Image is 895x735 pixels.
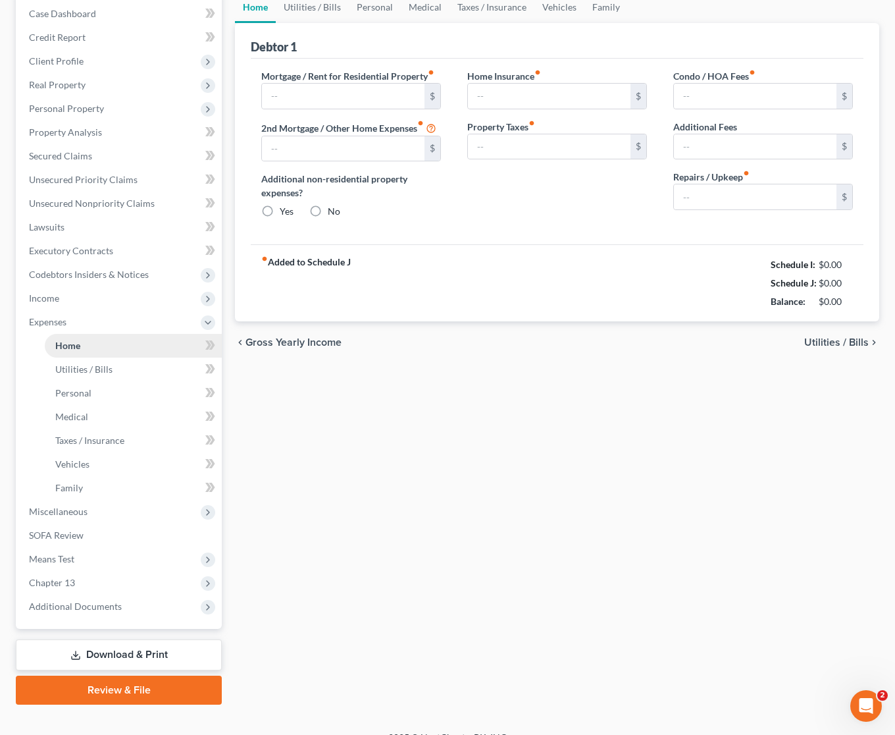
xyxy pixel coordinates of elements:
[29,553,74,564] span: Means Test
[261,69,434,83] label: Mortgage / Rent for Residential Property
[819,258,854,271] div: $0.00
[55,387,91,398] span: Personal
[836,84,852,109] div: $
[749,69,755,76] i: fiber_manual_record
[674,84,836,109] input: --
[18,168,222,192] a: Unsecured Priority Claims
[771,296,805,307] strong: Balance:
[29,530,84,541] span: SOFA Review
[18,2,222,26] a: Case Dashboard
[235,337,245,348] i: chevron_left
[771,277,817,288] strong: Schedule J:
[55,340,80,351] span: Home
[29,79,86,90] span: Real Property
[29,126,102,138] span: Property Analysis
[29,103,104,114] span: Personal Property
[262,84,424,109] input: --
[29,269,149,280] span: Codebtors Insiders & Notices
[674,184,836,209] input: --
[29,506,88,517] span: Miscellaneous
[850,690,882,722] iframe: Intercom live chat
[18,215,222,239] a: Lawsuits
[29,577,75,588] span: Chapter 13
[29,8,96,19] span: Case Dashboard
[328,205,340,218] label: No
[468,84,630,109] input: --
[29,32,86,43] span: Credit Report
[771,259,815,270] strong: Schedule I:
[261,256,351,311] strong: Added to Schedule J
[836,184,852,209] div: $
[18,144,222,168] a: Secured Claims
[16,640,222,670] a: Download & Print
[877,690,888,701] span: 2
[45,381,222,405] a: Personal
[45,405,222,429] a: Medical
[261,172,441,200] label: Additional non-residential property expenses?
[29,55,84,67] span: Client Profile
[55,482,83,493] span: Family
[673,120,737,134] label: Additional Fees
[428,69,434,76] i: fiber_manual_record
[743,170,750,177] i: fiber_manual_record
[29,292,59,304] span: Income
[261,120,436,136] label: 2nd Mortgage / Other Home Expenses
[29,150,92,161] span: Secured Claims
[18,192,222,215] a: Unsecured Nonpriority Claims
[29,174,138,185] span: Unsecured Priority Claims
[29,316,66,327] span: Expenses
[262,136,424,161] input: --
[261,256,268,262] i: fiber_manual_record
[528,120,535,126] i: fiber_manual_record
[45,334,222,358] a: Home
[534,69,541,76] i: fiber_manual_record
[251,39,297,55] div: Debtor 1
[836,134,852,159] div: $
[673,170,750,184] label: Repairs / Upkeep
[417,120,424,126] i: fiber_manual_record
[245,337,342,348] span: Gross Yearly Income
[45,429,222,452] a: Taxes / Insurance
[467,120,535,134] label: Property Taxes
[29,601,122,612] span: Additional Documents
[55,458,89,470] span: Vehicles
[280,205,294,218] label: Yes
[16,676,222,705] a: Review & File
[29,245,113,256] span: Executory Contracts
[29,221,64,232] span: Lawsuits
[45,358,222,381] a: Utilities / Bills
[55,435,124,446] span: Taxes / Insurance
[467,69,541,83] label: Home Insurance
[804,337,869,348] span: Utilities / Bills
[424,84,440,109] div: $
[804,337,879,348] button: Utilities / Bills chevron_right
[674,134,836,159] input: --
[673,69,755,83] label: Condo / HOA Fees
[630,134,646,159] div: $
[18,26,222,49] a: Credit Report
[819,295,854,308] div: $0.00
[424,136,440,161] div: $
[869,337,879,348] i: chevron_right
[468,134,630,159] input: --
[45,476,222,500] a: Family
[18,121,222,144] a: Property Analysis
[55,411,88,422] span: Medical
[45,452,222,476] a: Vehicles
[18,239,222,263] a: Executory Contracts
[630,84,646,109] div: $
[18,524,222,547] a: SOFA Review
[819,277,854,290] div: $0.00
[55,364,113,375] span: Utilities / Bills
[29,198,155,209] span: Unsecured Nonpriority Claims
[235,337,342,348] button: chevron_left Gross Yearly Income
